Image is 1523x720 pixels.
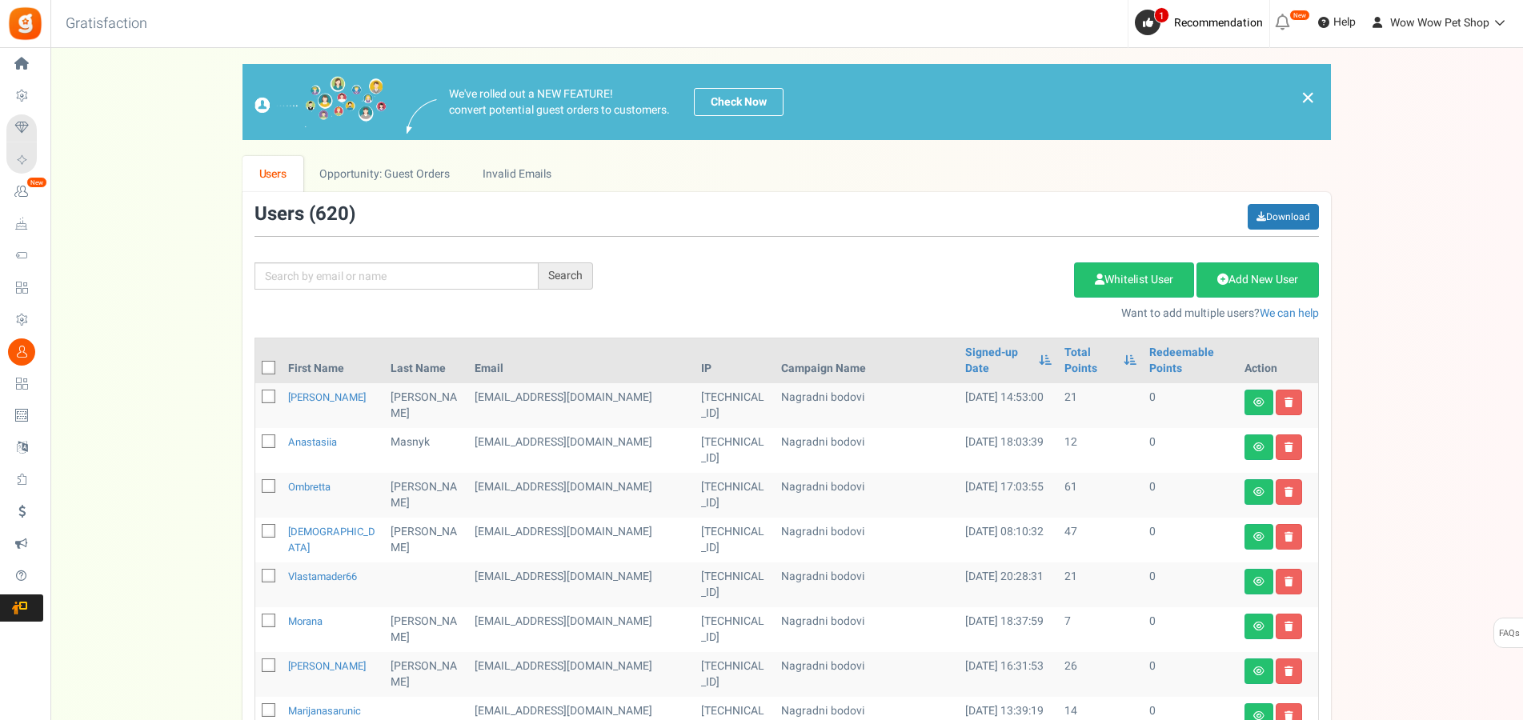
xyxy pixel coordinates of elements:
[1253,398,1264,407] i: View details
[1058,562,1143,607] td: 21
[694,88,784,116] a: Check Now
[288,569,357,584] a: vlastamader66
[1285,666,1293,676] i: Delete user
[1253,532,1264,542] i: View details
[1074,262,1194,298] a: Whitelist User
[1143,383,1238,428] td: 0
[468,652,695,697] td: [EMAIL_ADDRESS][DOMAIN_NAME]
[959,383,1058,428] td: [DATE] 14:53:00
[959,518,1058,562] td: [DATE] 08:10:32
[775,428,959,473] td: Nagradni bodovi
[384,428,468,473] td: Masnyk
[255,262,539,290] input: Search by email or name
[1154,7,1169,23] span: 1
[1498,618,1520,649] span: FAQs
[288,390,366,405] a: [PERSON_NAME]
[1285,622,1293,631] i: Delete user
[288,703,361,718] a: marijanasarunic
[384,338,468,383] th: Last Name
[288,434,337,450] a: Anastasiia
[467,156,568,192] a: Invalid Emails
[384,607,468,652] td: [PERSON_NAME]
[282,338,384,383] th: First Name
[775,338,959,383] th: Campaign Name
[255,76,387,128] img: images
[468,473,695,518] td: [EMAIL_ADDRESS][DOMAIN_NAME]
[1238,338,1318,383] th: Action
[7,6,43,42] img: Gratisfaction
[26,177,47,188] em: New
[468,562,695,607] td: [EMAIL_ADDRESS][DOMAIN_NAME]
[48,8,165,40] h3: Gratisfaction
[1253,487,1264,497] i: View details
[1285,398,1293,407] i: Delete user
[959,473,1058,518] td: [DATE] 17:03:55
[1143,562,1238,607] td: 0
[1058,428,1143,473] td: 12
[1058,652,1143,697] td: 26
[959,428,1058,473] td: [DATE] 18:03:39
[959,607,1058,652] td: [DATE] 18:37:59
[695,428,775,473] td: [TECHNICAL_ID]
[315,200,349,228] span: 620
[288,524,375,555] a: [DEMOGRAPHIC_DATA]
[1058,383,1143,428] td: 21
[288,658,366,674] a: [PERSON_NAME]
[1149,345,1232,377] a: Redeemable Points
[1289,10,1310,21] em: New
[775,383,959,428] td: Nagradni bodovi
[959,562,1058,607] td: [DATE] 20:28:31
[1143,518,1238,562] td: 0
[1285,532,1293,542] i: Delete user
[384,652,468,697] td: [PERSON_NAME]
[1248,204,1319,230] a: Download
[1312,10,1362,35] a: Help
[775,607,959,652] td: Nagradni bodovi
[1143,607,1238,652] td: 0
[384,473,468,518] td: [PERSON_NAME]
[468,338,695,383] th: Email
[775,473,959,518] td: Nagradni bodovi
[303,156,466,192] a: Opportunity: Guest Orders
[1058,518,1143,562] td: 47
[1135,10,1269,35] a: 1 Recommendation
[468,607,695,652] td: customer
[695,518,775,562] td: [TECHNICAL_ID]
[1329,14,1356,30] span: Help
[1058,607,1143,652] td: 7
[695,338,775,383] th: IP
[1058,473,1143,518] td: 61
[288,479,331,494] a: Ombretta
[1253,622,1264,631] i: View details
[1143,652,1238,697] td: 0
[468,428,695,473] td: [EMAIL_ADDRESS][DOMAIN_NAME]
[539,262,593,290] div: Search
[775,518,959,562] td: Nagradni bodovi
[384,518,468,562] td: [PERSON_NAME]
[965,345,1031,377] a: Signed-up Date
[695,652,775,697] td: [TECHNICAL_ID]
[1253,442,1264,452] i: View details
[1196,262,1319,298] a: Add New User
[1064,345,1116,377] a: Total Points
[6,178,43,206] a: New
[775,562,959,607] td: Nagradni bodovi
[695,562,775,607] td: [TECHNICAL_ID]
[959,652,1058,697] td: [DATE] 16:31:53
[695,383,775,428] td: [TECHNICAL_ID]
[1174,14,1263,31] span: Recommendation
[695,607,775,652] td: [TECHNICAL_ID]
[695,473,775,518] td: [TECHNICAL_ID]
[1301,88,1315,107] a: ×
[449,86,670,118] p: We've rolled out a NEW FEATURE! convert potential guest orders to customers.
[384,383,468,428] td: [PERSON_NAME]
[407,99,437,134] img: images
[1390,14,1489,31] span: Wow Wow Pet Shop
[468,518,695,562] td: customer
[617,306,1319,322] p: Want to add multiple users?
[1253,577,1264,586] i: View details
[1253,666,1264,676] i: View details
[1285,487,1293,497] i: Delete user
[242,156,303,192] a: Users
[1260,305,1319,322] a: We can help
